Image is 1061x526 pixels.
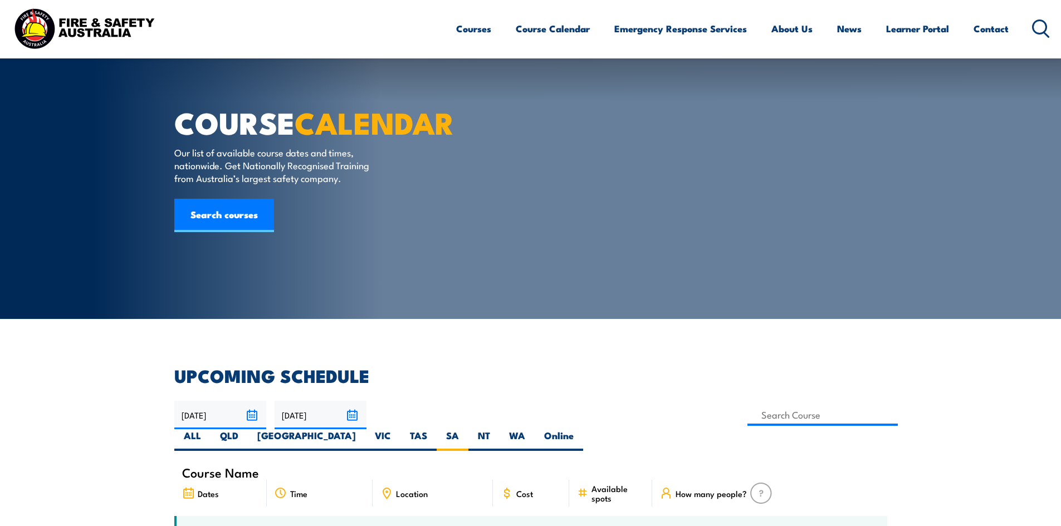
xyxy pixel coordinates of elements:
a: Search courses [174,199,274,232]
a: Courses [456,14,491,43]
label: [GEOGRAPHIC_DATA] [248,429,365,451]
span: Location [396,489,428,498]
label: TAS [400,429,437,451]
label: ALL [174,429,211,451]
input: Search Course [747,404,898,426]
a: News [837,14,862,43]
span: Dates [198,489,219,498]
span: Available spots [591,484,644,503]
span: Cost [516,489,533,498]
label: WA [500,429,535,451]
p: Our list of available course dates and times, nationwide. Get Nationally Recognised Training from... [174,146,378,185]
a: Learner Portal [886,14,949,43]
input: From date [174,401,266,429]
label: QLD [211,429,248,451]
span: Time [290,489,307,498]
label: VIC [365,429,400,451]
label: SA [437,429,468,451]
h1: COURSE [174,109,449,135]
label: NT [468,429,500,451]
a: Contact [974,14,1009,43]
a: Course Calendar [516,14,590,43]
a: Emergency Response Services [614,14,747,43]
label: Online [535,429,583,451]
a: About Us [771,14,813,43]
strong: CALENDAR [295,99,454,145]
span: How many people? [676,489,747,498]
input: To date [275,401,366,429]
h2: UPCOMING SCHEDULE [174,367,887,383]
span: Course Name [182,468,259,477]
